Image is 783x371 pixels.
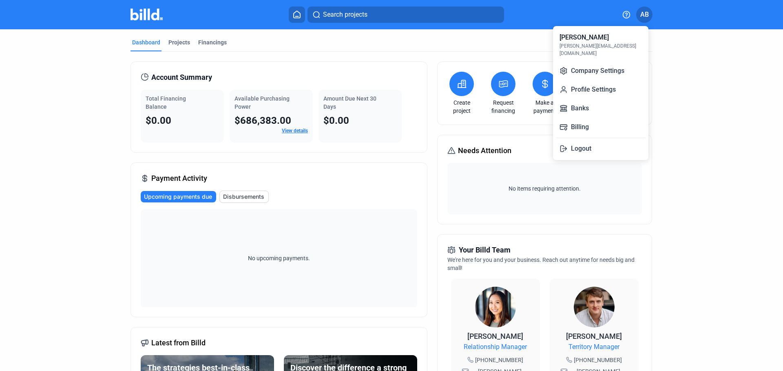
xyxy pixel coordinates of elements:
[556,100,645,116] button: Banks
[556,119,645,135] button: Billing
[560,33,609,42] div: [PERSON_NAME]
[556,81,645,98] button: Profile Settings
[556,63,645,79] button: Company Settings
[556,140,645,157] button: Logout
[560,42,642,57] div: [PERSON_NAME][EMAIL_ADDRESS][DOMAIN_NAME]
